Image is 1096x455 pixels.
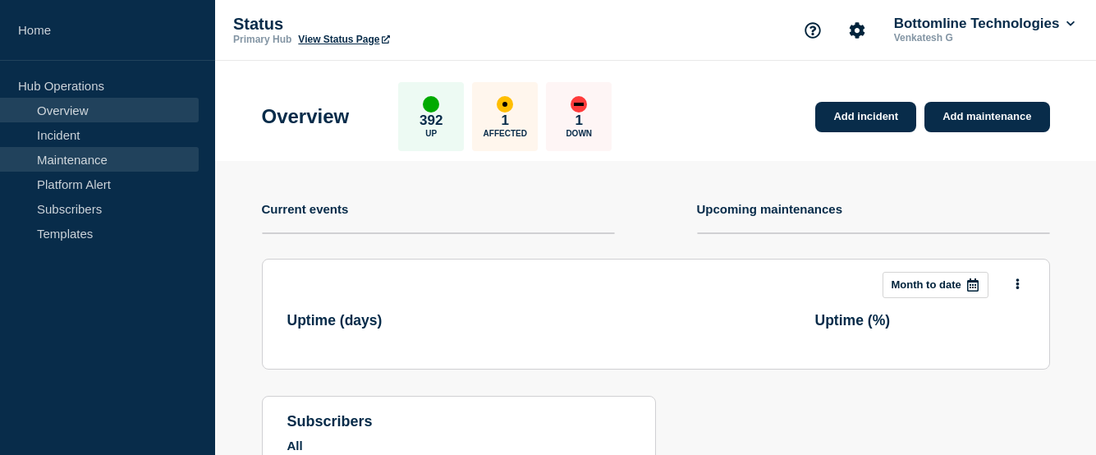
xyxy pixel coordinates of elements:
[840,13,874,48] button: Account settings
[815,102,916,132] a: Add incident
[287,413,631,430] h4: subscribers
[891,32,1062,44] p: Venkatesh G
[233,15,562,34] p: Status
[425,129,437,138] p: Up
[287,439,631,453] p: All
[576,113,583,129] p: 1
[566,129,592,138] p: Down
[892,278,961,291] p: Month to date
[287,312,383,329] h3: Uptime ( days )
[796,13,830,48] button: Support
[233,34,291,45] p: Primary Hub
[262,105,350,128] h1: Overview
[484,129,527,138] p: Affected
[883,272,988,298] button: Month to date
[502,113,509,129] p: 1
[891,16,1078,32] button: Bottomline Technologies
[497,96,513,113] div: affected
[298,34,389,45] a: View Status Page
[924,102,1049,132] a: Add maintenance
[571,96,587,113] div: down
[262,202,349,216] h4: Current events
[697,202,843,216] h4: Upcoming maintenances
[423,96,439,113] div: up
[815,312,891,329] h3: Uptime ( % )
[420,113,443,129] p: 392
